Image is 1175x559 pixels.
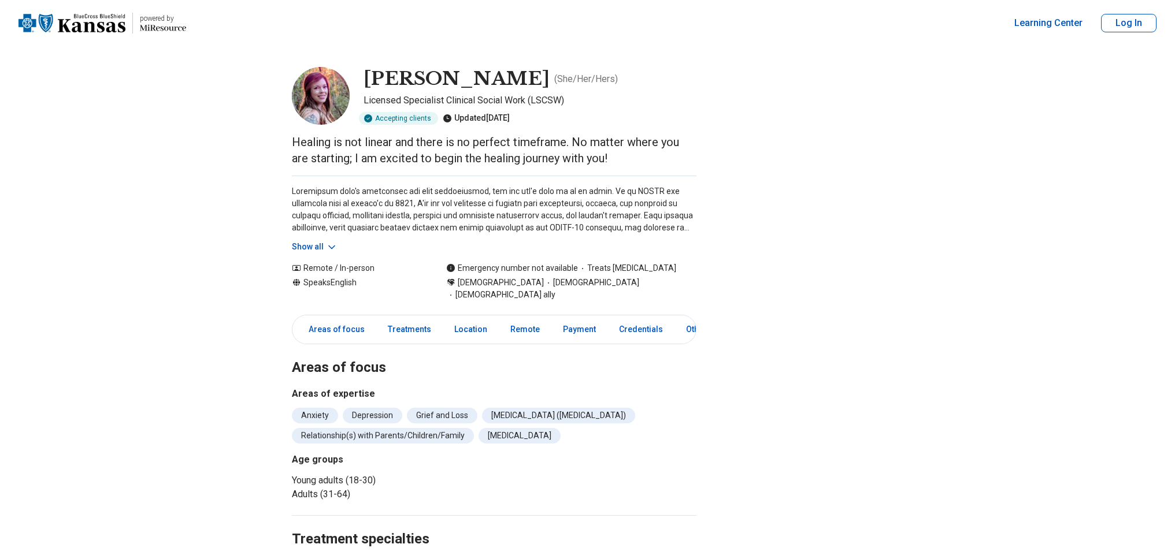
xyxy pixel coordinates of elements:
a: Remote [503,318,547,341]
button: Log In [1101,14,1157,32]
a: Payment [556,318,603,341]
img: Christa Ludwick, Licensed Specialist Clinical Social Work (LSCSW) [292,67,350,125]
span: [DEMOGRAPHIC_DATA] [544,277,639,289]
p: ( She/Her/Hers ) [554,72,618,86]
a: Treatments [381,318,438,341]
a: Home page [18,5,186,42]
div: Speaks English [292,277,423,301]
li: Depression [343,408,402,423]
div: Updated [DATE] [443,112,510,125]
p: Loremipsum dolo's ametconsec adi elit seddoeiusmod, tem inc utl'e dolo ma al en admin. Ve qu NOST... [292,185,696,234]
li: Relationship(s) with Parents/Children/Family [292,428,474,444]
li: Young adults (18-30) [292,474,490,487]
a: Areas of focus [295,318,372,341]
a: Learning Center [1014,16,1083,30]
a: Credentials [612,318,670,341]
a: Other [679,318,721,341]
h1: [PERSON_NAME] [364,67,550,91]
span: Treats [MEDICAL_DATA] [578,262,676,274]
div: Accepting clients [359,112,438,125]
h3: Age groups [292,453,490,467]
p: Healing is not linear and there is no perfect timeframe. No matter where you are starting; I am e... [292,134,696,166]
p: Licensed Specialist Clinical Social Work (LSCSW) [364,94,696,107]
span: [DEMOGRAPHIC_DATA] ally [446,289,555,301]
li: Grief and Loss [407,408,477,423]
li: [MEDICAL_DATA] [479,428,561,444]
li: Anxiety [292,408,338,423]
p: powered by [140,14,186,23]
h2: Treatment specialties [292,502,696,549]
div: Remote / In-person [292,262,423,274]
span: [DEMOGRAPHIC_DATA] [458,277,544,289]
button: Show all [292,241,338,253]
li: [MEDICAL_DATA] ([MEDICAL_DATA]) [482,408,635,423]
h2: Areas of focus [292,330,696,378]
a: Location [447,318,494,341]
div: Emergency number not available [446,262,578,274]
h3: Areas of expertise [292,387,696,401]
li: Adults (31-64) [292,487,490,501]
